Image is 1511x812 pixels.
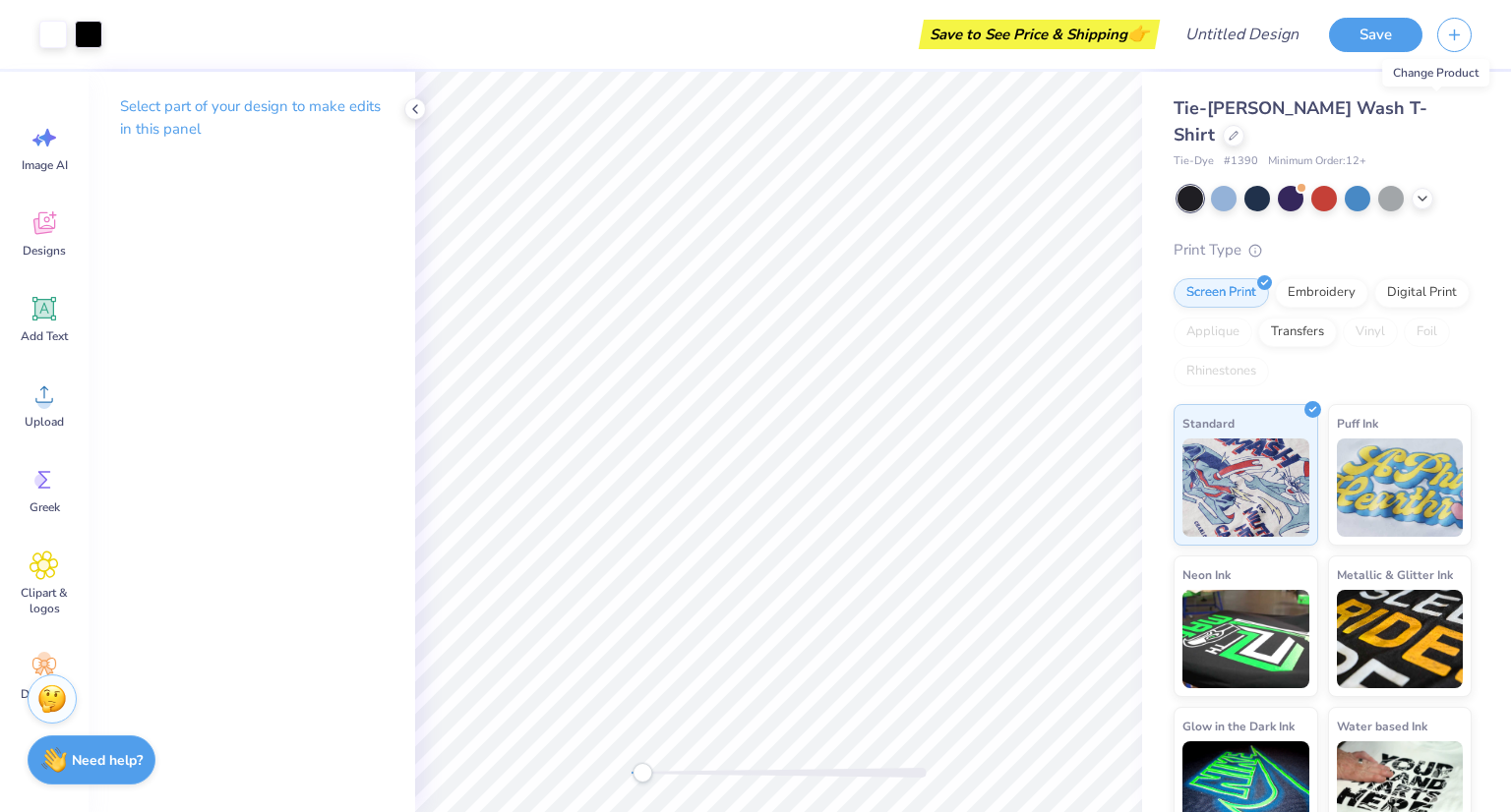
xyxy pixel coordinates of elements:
div: Digital Print [1374,278,1470,308]
img: Standard [1182,438,1309,537]
button: Save [1329,18,1422,52]
div: Applique [1174,318,1252,347]
span: Clipart & logos [12,585,77,616]
img: Neon Ink [1182,590,1309,688]
div: Foil [1404,318,1450,347]
span: Puff Ink [1337,413,1378,434]
span: Decorate [21,686,68,702]
span: Designs [23,243,66,259]
span: Minimum Order: 12 + [1268,153,1366,170]
span: Greek [30,499,60,515]
img: Puff Ink [1337,438,1464,537]
span: Neon Ink [1182,564,1231,585]
span: Metallic & Glitter Ink [1337,564,1453,585]
div: Change Product [1382,59,1489,87]
span: Image AI [22,157,68,173]
p: Select part of your design to make edits in this panel [120,95,384,141]
span: Tie-Dye [1174,153,1214,170]
span: Glow in the Dark Ink [1182,716,1295,736]
div: Accessibility label [633,763,652,783]
span: # 1390 [1224,153,1258,170]
div: Embroidery [1275,278,1368,308]
img: Metallic & Glitter Ink [1337,590,1464,688]
div: Rhinestones [1174,357,1269,386]
input: Untitled Design [1170,15,1314,54]
span: Add Text [21,328,68,344]
span: Tie-[PERSON_NAME] Wash T-Shirt [1174,96,1427,146]
div: Print Type [1174,239,1472,261]
strong: Need help? [72,751,143,770]
div: Save to See Price & Shipping [924,20,1155,49]
span: Water based Ink [1337,716,1427,736]
div: Screen Print [1174,278,1269,308]
span: Standard [1182,413,1235,434]
div: Vinyl [1343,318,1398,347]
span: 👉 [1127,22,1149,45]
div: Transfers [1258,318,1337,347]
span: Upload [25,414,64,430]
